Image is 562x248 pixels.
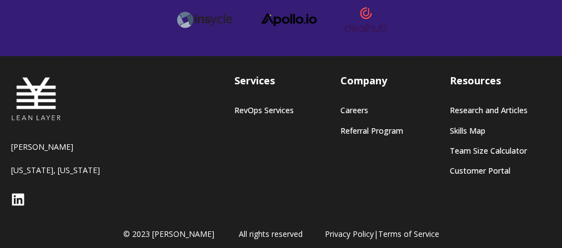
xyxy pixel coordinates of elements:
[340,105,403,115] a: Careers
[239,229,303,240] span: All rights reserved
[340,126,403,135] a: Referral Program
[450,126,528,135] a: Skills Map
[123,229,214,240] span: © 2023 [PERSON_NAME]
[450,146,528,155] a: Team Size Calculator
[450,105,528,115] a: Research and Articles
[11,74,61,124] img: Lean Layer
[177,8,232,31] img: Insycle
[325,229,439,240] span: |
[325,229,374,239] a: Privacy Policy
[234,74,294,88] h3: Services
[234,105,294,115] a: RevOps Services
[11,165,150,175] p: [US_STATE], [US_STATE]
[450,74,528,88] h3: Resources
[340,74,403,88] h3: Company
[450,166,528,175] a: Customer Portal
[11,141,150,152] p: [PERSON_NAME]
[261,13,317,26] img: apollo logo
[378,229,439,239] a: Terms of Service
